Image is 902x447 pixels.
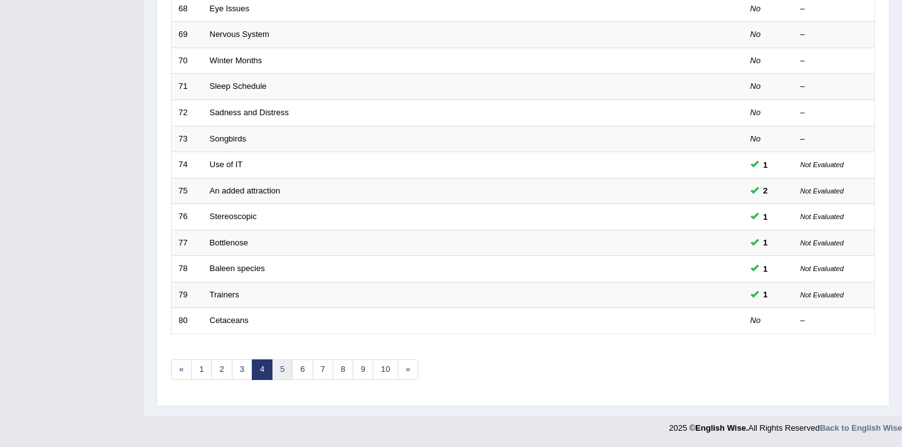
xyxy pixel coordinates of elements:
a: Trainers [210,290,239,299]
em: No [750,108,761,117]
a: 4 [252,359,272,380]
small: Not Evaluated [801,161,844,168]
td: 73 [172,126,203,152]
div: – [801,81,868,93]
em: No [750,316,761,325]
em: No [750,134,761,143]
div: – [801,55,868,67]
span: You can still take this question [759,262,773,275]
a: Nervous System [210,29,269,39]
span: You can still take this question [759,236,773,249]
span: You can still take this question [759,210,773,223]
a: 10 [373,359,398,380]
small: Not Evaluated [801,291,844,299]
a: Cetaceans [210,316,249,325]
strong: English Wise. [695,423,748,433]
td: 75 [172,178,203,204]
a: Use of IT [210,160,243,169]
small: Not Evaluated [801,213,844,220]
a: 2 [211,359,232,380]
a: Sadness and Distress [210,108,289,117]
div: – [801,315,868,327]
em: No [750,4,761,13]
span: You can still take this question [759,158,773,172]
td: 72 [172,100,203,126]
small: Not Evaluated [801,187,844,195]
td: 79 [172,282,203,308]
a: Baleen species [210,264,265,273]
td: 80 [172,308,203,334]
td: 71 [172,74,203,100]
a: Winter Months [210,56,262,65]
a: Bottlenose [210,238,248,247]
small: Not Evaluated [801,239,844,247]
em: No [750,81,761,91]
a: 6 [292,359,313,380]
a: An added attraction [210,186,281,195]
div: 2025 © All Rights Reserved [669,416,902,434]
td: 74 [172,152,203,178]
a: Sleep Schedule [210,81,267,91]
td: 69 [172,22,203,48]
em: No [750,29,761,39]
a: 1 [191,359,212,380]
a: Back to English Wise [820,423,902,433]
td: 70 [172,48,203,74]
td: 78 [172,256,203,282]
span: You can still take this question [759,288,773,301]
div: – [801,107,868,119]
a: 8 [333,359,353,380]
a: 5 [272,359,293,380]
div: – [801,133,868,145]
div: – [801,3,868,15]
a: » [398,359,418,380]
a: « [171,359,192,380]
td: 77 [172,230,203,256]
a: Songbirds [210,134,247,143]
a: Stereoscopic [210,212,257,221]
a: 9 [353,359,373,380]
em: No [750,56,761,65]
a: 3 [232,359,252,380]
small: Not Evaluated [801,265,844,272]
a: Eye Issues [210,4,250,13]
td: 76 [172,204,203,230]
div: – [801,29,868,41]
a: 7 [313,359,333,380]
span: You can still take this question [759,184,773,197]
